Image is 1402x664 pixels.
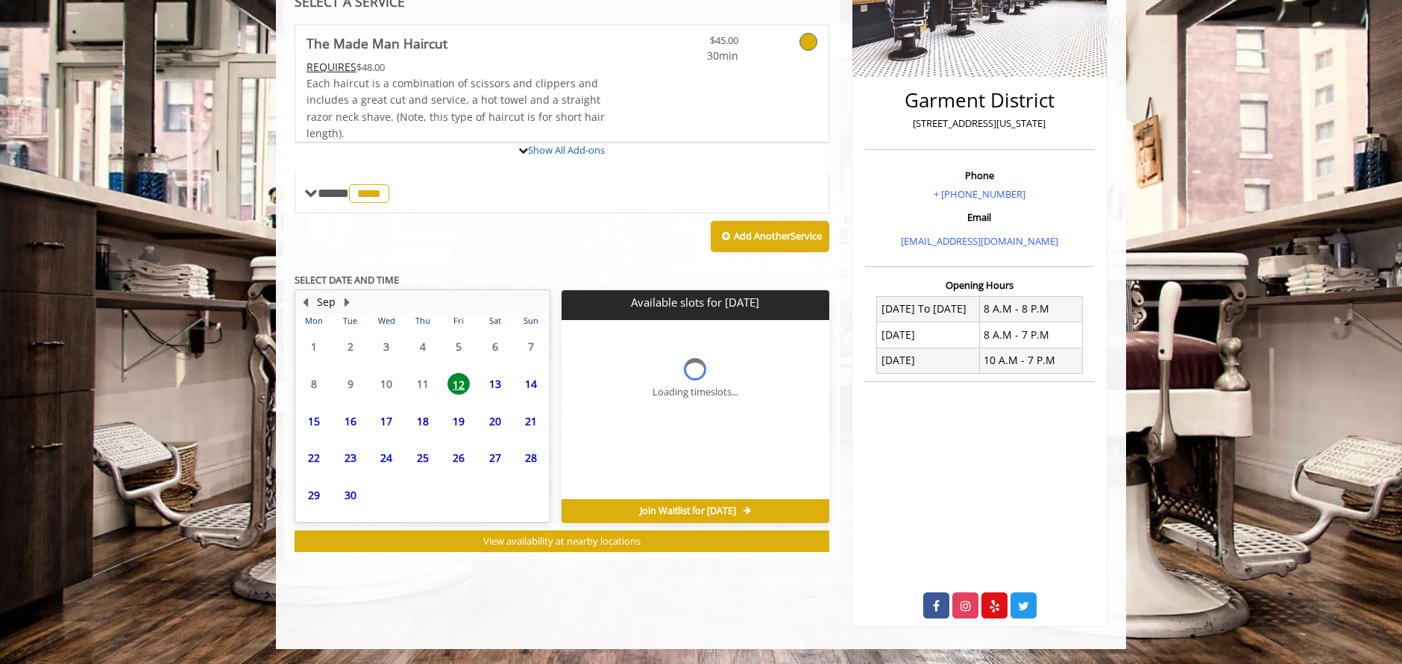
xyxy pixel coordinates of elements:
[869,170,1090,181] h3: Phone
[513,313,550,328] th: Sun
[441,439,477,477] td: Select day26
[865,280,1094,290] h3: Opening Hours
[528,143,605,157] a: Show All Add-ons
[520,410,542,432] span: 21
[441,313,477,328] th: Fri
[339,447,362,469] span: 23
[447,447,470,469] span: 26
[375,410,397,432] span: 17
[877,322,980,348] td: [DATE]
[299,294,311,310] button: Previous Month
[477,366,512,403] td: Select day13
[441,366,477,403] td: Select day12
[412,447,434,469] span: 25
[520,373,542,395] span: 14
[332,313,368,328] th: Tue
[303,410,325,432] span: 15
[296,439,332,477] td: Select day22
[447,410,470,432] span: 19
[513,439,550,477] td: Select day28
[650,48,738,64] span: 30min
[513,402,550,439] td: Select day21
[477,439,512,477] td: Select day27
[375,447,397,469] span: 24
[901,234,1058,248] a: [EMAIL_ADDRESS][DOMAIN_NAME]
[303,447,325,469] span: 22
[332,439,368,477] td: Select day23
[295,273,399,286] b: SELECT DATE AND TIME
[869,116,1090,131] p: [STREET_ADDRESS][US_STATE]
[520,447,542,469] span: 28
[303,484,325,506] span: 29
[979,296,1082,322] td: 8 A.M - 8 P.M
[640,505,736,517] span: Join Waitlist for [DATE]
[368,439,404,477] td: Select day24
[513,366,550,403] td: Select day14
[339,484,362,506] span: 30
[441,402,477,439] td: Select day19
[869,90,1090,111] h2: Garment District
[483,534,641,548] span: View availability at nearby locations
[484,410,506,432] span: 20
[307,33,447,54] b: The Made Man Haircut
[711,221,829,252] button: Add AnotherService
[404,402,440,439] td: Select day18
[332,402,368,439] td: Select day16
[307,76,605,140] span: Each haircut is a combination of scissors and clippers and includes a great cut and service, a ho...
[368,402,404,439] td: Select day17
[979,348,1082,373] td: 10 A.M - 7 P.M
[477,313,512,328] th: Sat
[412,410,434,432] span: 18
[979,322,1082,348] td: 8 A.M - 7 P.M
[368,313,404,328] th: Wed
[307,59,606,75] div: $48.00
[317,294,336,310] button: Sep
[734,229,822,242] b: Add Another Service
[934,187,1025,201] a: + [PHONE_NUMBER]
[869,212,1090,222] h3: Email
[296,477,332,514] td: Select day29
[484,447,506,469] span: 27
[339,410,362,432] span: 16
[404,313,440,328] th: Thu
[484,373,506,395] span: 13
[332,477,368,514] td: Select day30
[404,439,440,477] td: Select day25
[295,530,829,552] button: View availability at nearby locations
[568,296,823,309] p: Available slots for [DATE]
[341,294,353,310] button: Next Month
[295,142,829,143] div: The Made Man Haircut Add-onS
[650,25,738,65] a: $45.00
[296,402,332,439] td: Select day15
[477,402,512,439] td: Select day20
[447,373,470,395] span: 12
[653,384,738,400] div: Loading timeslots...
[877,296,980,322] td: [DATE] To [DATE]
[307,60,356,74] span: This service needs some Advance to be paid before we block your appointment
[877,348,980,373] td: [DATE]
[296,313,332,328] th: Mon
